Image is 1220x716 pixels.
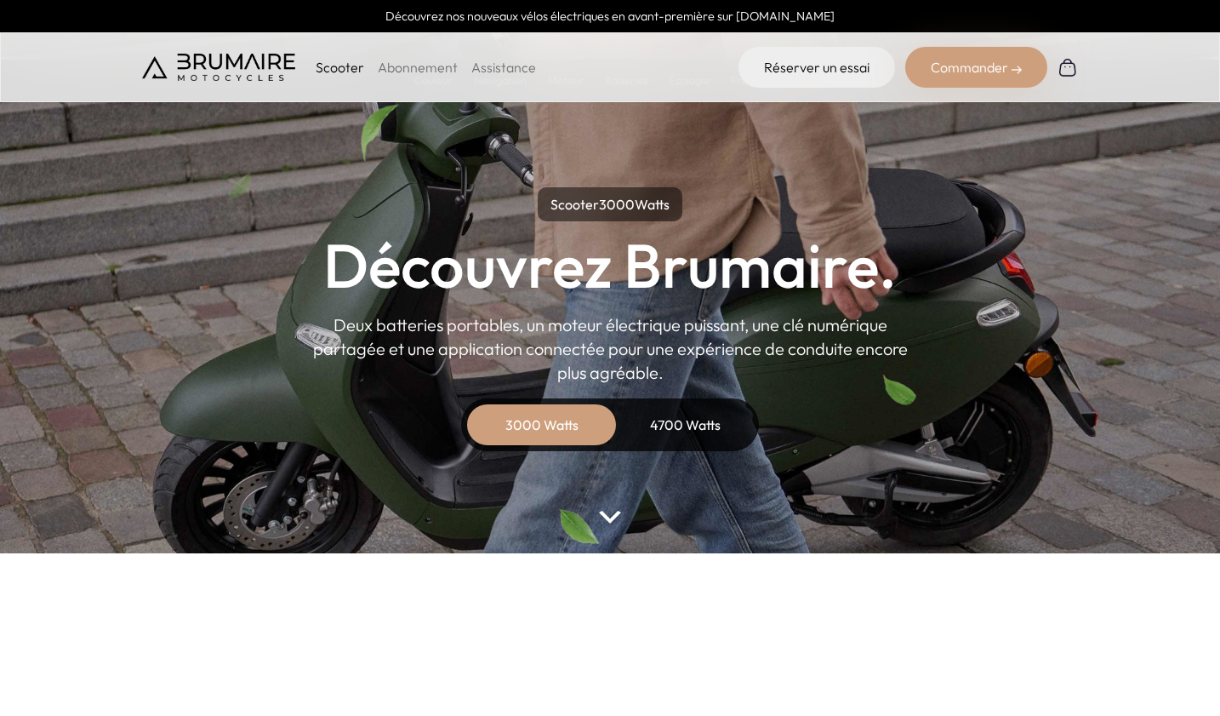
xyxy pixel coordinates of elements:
[474,404,610,445] div: 3000 Watts
[323,235,897,296] h1: Découvrez Brumaire.
[1012,65,1022,75] img: right-arrow-2.png
[599,511,621,524] img: arrow-bottom.png
[378,59,458,76] a: Abonnement
[1058,57,1078,77] img: Panier
[738,47,895,88] a: Réserver un essai
[617,404,753,445] div: 4700 Watts
[538,187,682,221] p: Scooter Watts
[312,313,908,385] p: Deux batteries portables, un moteur électrique puissant, une clé numérique partagée et une applic...
[905,47,1047,88] div: Commander
[599,196,635,213] span: 3000
[142,54,295,81] img: Brumaire Motocycles
[471,59,536,76] a: Assistance
[316,57,364,77] p: Scooter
